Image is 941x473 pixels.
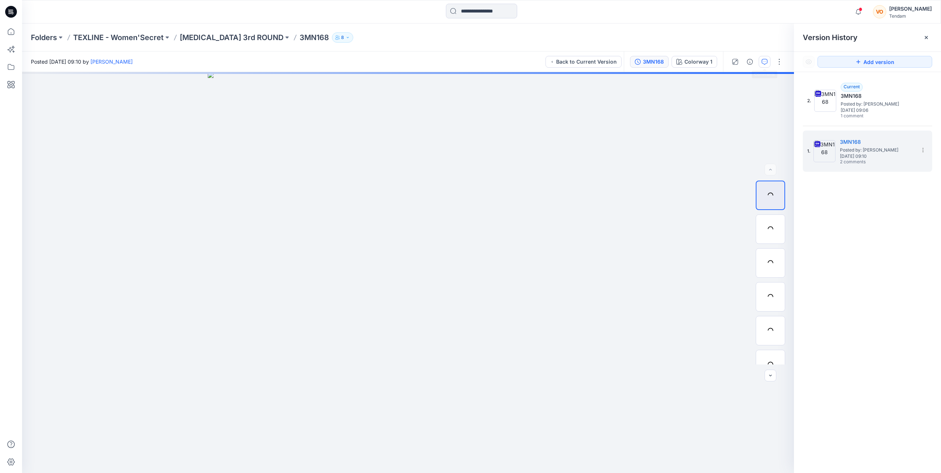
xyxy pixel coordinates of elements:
a: TEXLINE - Women'Secret [73,32,164,43]
button: Colorway 1 [672,56,717,68]
div: [PERSON_NAME] [889,4,932,13]
p: 8 [341,33,344,42]
h5: 3MN168 [841,92,914,100]
button: 3MN168 [630,56,669,68]
span: [DATE] 09:10 [840,154,913,159]
img: eyJhbGciOiJIUzI1NiIsImtpZCI6IjAiLCJzbHQiOiJzZXMiLCJ0eXAiOiJKV1QifQ.eyJkYXRhIjp7InR5cGUiOiJzdG9yYW... [208,72,608,473]
a: [PERSON_NAME] [90,58,133,65]
h5: 3MN168 [840,138,913,146]
div: Colorway 1 [684,58,712,66]
img: 3MN168 [814,90,836,112]
a: Folders [31,32,57,43]
div: VO [873,5,886,18]
a: [MEDICAL_DATA] 3rd ROUND [180,32,283,43]
span: 2. [807,97,811,104]
button: Close [923,35,929,40]
span: [DATE] 09:06 [841,108,914,113]
button: Add version [817,56,932,68]
span: 1. [807,148,811,154]
button: Back to Current Version [545,56,622,68]
img: 3MN168 [813,140,836,162]
span: 2 comments [840,159,891,165]
span: Posted by: Vivian Ong [840,146,913,154]
span: Posted by: Vivian Ong [841,100,914,108]
div: Tendam [889,13,932,19]
span: Current [844,84,860,89]
button: 8 [332,32,353,43]
p: 3MN168 [300,32,329,43]
button: Details [744,56,756,68]
span: Version History [803,33,858,42]
span: Posted [DATE] 09:10 by [31,58,133,65]
span: 1 comment [841,113,892,119]
button: Show Hidden Versions [803,56,815,68]
div: 3MN168 [643,58,664,66]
